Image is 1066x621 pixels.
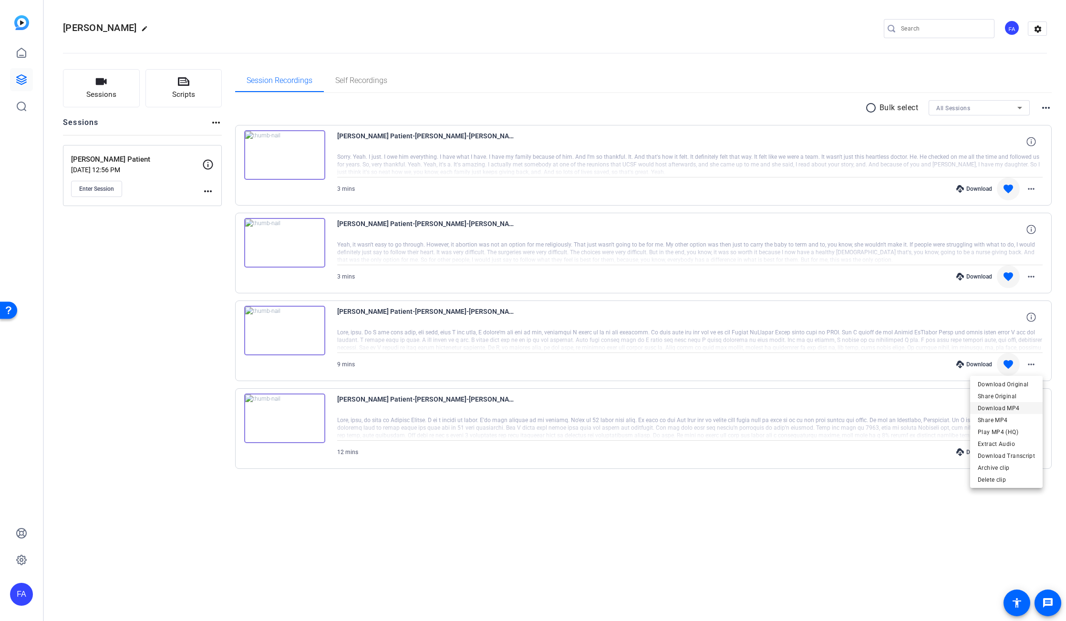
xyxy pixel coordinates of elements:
span: Delete clip [978,474,1035,486]
span: Download Transcript [978,450,1035,462]
span: Share MP4 [978,414,1035,426]
span: Archive clip [978,462,1035,474]
span: Download MP4 [978,403,1035,414]
span: Play MP4 (HQ) [978,426,1035,438]
span: Extract Audio [978,438,1035,450]
span: Share Original [978,391,1035,402]
span: Download Original [978,379,1035,390]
